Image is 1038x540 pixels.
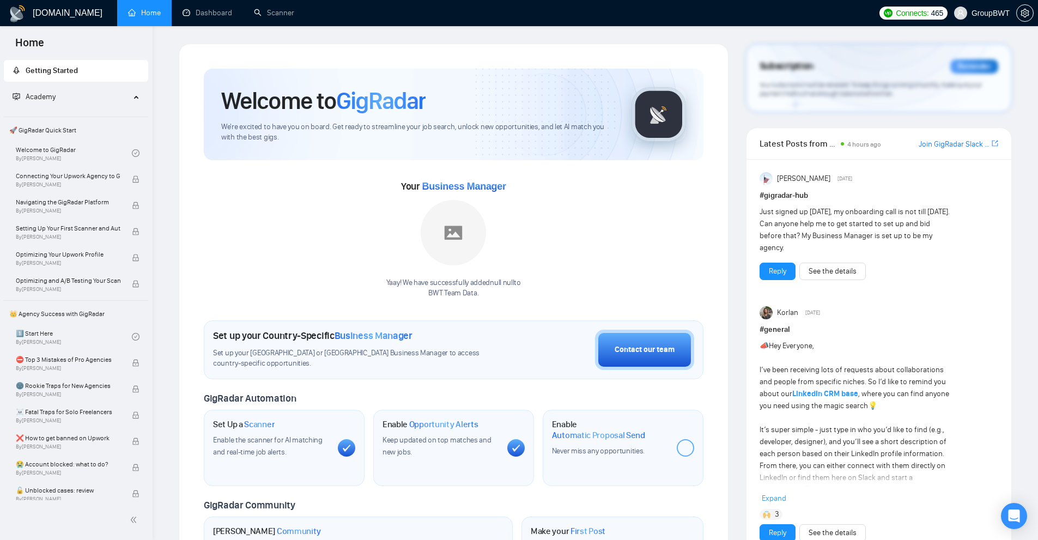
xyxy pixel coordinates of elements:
[221,122,614,143] span: We're excited to have you on board. Get ready to streamline your job search, unlock new opportuni...
[16,459,120,470] span: 😭 Account blocked: what to do?
[16,234,120,240] span: By [PERSON_NAME]
[132,149,139,157] span: check-circle
[16,406,120,417] span: ☠️ Fatal Traps for Solo Freelancers
[16,197,120,208] span: Navigating the GigRadar Platform
[16,391,120,398] span: By [PERSON_NAME]
[760,172,773,185] img: Anisuzzaman Khan
[16,275,120,286] span: Optimizing and A/B Testing Your Scanner for Better Results
[595,330,694,370] button: Contact our team
[16,485,120,496] span: 🔓 Unblocked cases: review
[132,464,139,471] span: lock
[132,254,139,262] span: lock
[760,137,837,150] span: Latest Posts from the GigRadar Community
[16,354,120,365] span: ⛔ Top 3 Mistakes of Pro Agencies
[132,175,139,183] span: lock
[777,307,798,319] span: Korlan
[1001,503,1027,529] div: Open Intercom Messenger
[760,206,951,254] div: Just signed up [DATE], my onboarding call is not till [DATE]. Can anyone help me to get started t...
[5,119,147,141] span: 🚀 GigRadar Quick Start
[204,392,296,404] span: GigRadar Automation
[896,7,928,19] span: Connects:
[570,526,605,537] span: First Post
[884,9,893,17] img: upwork-logo.png
[335,330,412,342] span: Business Manager
[16,444,120,450] span: By [PERSON_NAME]
[213,435,323,457] span: Enable the scanner for AI matching and real-time job alerts.
[552,430,645,441] span: Automatic Proposal Send
[386,278,521,299] div: Yaay! We have successfully added null null to
[16,171,120,181] span: Connecting Your Upwork Agency to GigRadar
[132,280,139,288] span: lock
[26,92,56,101] span: Academy
[383,435,491,457] span: Keep updated on top matches and new jobs.
[421,200,486,265] img: placeholder.png
[130,514,141,525] span: double-left
[992,138,998,149] a: export
[16,249,120,260] span: Optimizing Your Upwork Profile
[792,389,858,398] a: LinkedIn CRM base
[769,265,786,277] a: Reply
[762,494,786,503] span: Expand
[401,180,506,192] span: Your
[13,92,56,101] span: Academy
[16,223,120,234] span: Setting Up Your First Scanner and Auto-Bidder
[16,417,120,424] span: By [PERSON_NAME]
[409,419,478,430] span: Opportunity Alerts
[777,173,830,185] span: [PERSON_NAME]
[132,202,139,209] span: lock
[868,401,877,410] span: 💡
[16,325,132,349] a: 1️⃣ Start HereBy[PERSON_NAME]
[132,228,139,235] span: lock
[254,8,294,17] a: searchScanner
[1016,9,1034,17] a: setting
[204,499,295,511] span: GigRadar Community
[760,81,982,98] span: Your subscription will be renewed. To keep things running smoothly, make sure your payment method...
[763,511,770,518] img: 🙌
[16,433,120,444] span: ❌ How to get banned on Upwork
[16,208,120,214] span: By [PERSON_NAME]
[213,419,275,430] h1: Set Up a
[183,8,232,17] a: dashboardDashboard
[132,490,139,497] span: lock
[760,190,998,202] h1: # gigradar-hub
[5,303,147,325] span: 👑 Agency Success with GigRadar
[760,306,773,319] img: Korlan
[957,9,964,17] span: user
[132,385,139,393] span: lock
[16,286,120,293] span: By [PERSON_NAME]
[931,7,943,19] span: 465
[13,93,20,100] span: fund-projection-screen
[1016,4,1034,22] button: setting
[919,138,990,150] a: Join GigRadar Slack Community
[809,265,857,277] a: See the details
[950,59,998,74] div: Reminder
[132,359,139,367] span: lock
[809,527,857,539] a: See the details
[16,181,120,188] span: By [PERSON_NAME]
[531,526,605,537] h1: Make your
[336,86,426,116] span: GigRadar
[847,141,881,148] span: 4 hours ago
[132,333,139,341] span: check-circle
[213,330,412,342] h1: Set up your Country-Specific
[128,8,161,17] a: homeHome
[221,86,426,116] h1: Welcome to
[13,66,20,74] span: rocket
[837,174,852,184] span: [DATE]
[213,526,321,537] h1: [PERSON_NAME]
[552,446,645,456] span: Never miss any opportunities.
[4,60,148,82] li: Getting Started
[615,344,675,356] div: Contact our team
[26,66,78,75] span: Getting Started
[769,527,786,539] a: Reply
[760,324,998,336] h1: # general
[386,288,521,299] p: BWT Team Data .
[803,485,812,494] span: 🙂
[383,419,478,430] h1: Enable
[7,35,53,58] span: Home
[16,260,120,266] span: By [PERSON_NAME]
[775,509,779,520] span: 3
[213,348,502,369] span: Set up your [GEOGRAPHIC_DATA] or [GEOGRAPHIC_DATA] Business Manager to access country-specific op...
[632,87,686,142] img: gigradar-logo.png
